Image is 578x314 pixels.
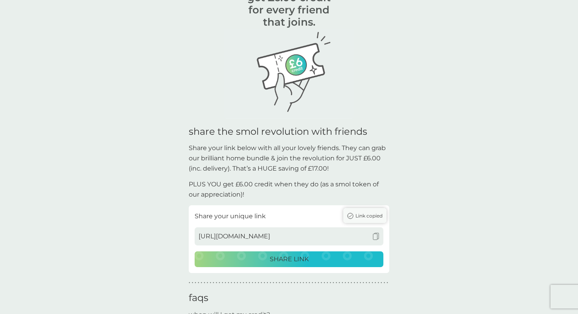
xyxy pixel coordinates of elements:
[189,179,389,199] p: PLUS YOU get £6.00 credit when they do (as a smol token of our appreciation)!
[267,281,268,285] p: ●
[222,281,223,285] p: ●
[381,281,382,285] p: ●
[225,281,226,285] p: ●
[207,281,208,285] p: ●
[231,281,232,285] p: ●
[318,281,319,285] p: ●
[285,281,286,285] p: ●
[219,281,220,285] p: ●
[199,231,270,242] span: [URL][DOMAIN_NAME]
[204,281,205,285] p: ●
[189,281,190,285] p: ●
[195,281,196,285] p: ●
[375,281,376,285] p: ●
[353,281,355,285] p: ●
[282,281,283,285] p: ●
[303,281,304,285] p: ●
[261,281,262,285] p: ●
[377,281,379,285] p: ●
[342,281,343,285] p: ●
[348,281,349,285] p: ●
[288,281,289,285] p: ●
[291,281,292,285] p: ●
[195,211,383,221] p: Share your unique link
[258,281,259,285] p: ●
[273,281,274,285] p: ●
[306,281,307,285] p: ●
[255,281,256,285] p: ●
[189,143,389,173] p: Share your link below with all your lovely friends. They can grab our brilliant home bundle & joi...
[336,281,337,285] p: ●
[270,281,271,285] p: ●
[252,281,253,285] p: ●
[270,254,309,264] p: SHARE LINK
[249,281,250,285] p: ●
[192,281,193,285] p: ●
[234,281,235,285] p: ●
[195,251,383,267] button: SHARE LINK
[224,29,354,119] img: This graphic shows a hand holding a £6.00 voucher.
[315,281,316,285] p: ●
[387,281,388,285] p: ●
[329,281,331,285] p: ●
[312,281,313,285] p: ●
[243,281,244,285] p: ●
[372,281,373,285] p: ●
[327,281,328,285] p: ●
[228,281,229,285] p: ●
[333,281,334,285] p: ●
[321,281,322,285] p: ●
[345,281,346,285] p: ●
[360,281,361,285] p: ●
[240,281,241,285] p: ●
[216,281,217,285] p: ●
[213,281,214,285] p: ●
[294,281,295,285] p: ●
[369,281,370,285] p: ●
[372,233,379,240] img: copy to clipboard
[324,281,325,285] p: ●
[279,281,280,285] p: ●
[237,281,238,285] p: ●
[363,281,364,285] p: ●
[189,126,389,137] h1: share the smol revolution with friends
[309,281,310,285] p: ●
[297,281,298,285] p: ●
[264,281,265,285] p: ●
[210,281,211,285] p: ●
[276,281,277,285] p: ●
[351,281,352,285] p: ●
[339,281,340,285] p: ●
[366,281,367,285] p: ●
[246,281,247,285] p: ●
[201,281,202,285] p: ●
[384,281,385,285] p: ●
[357,281,358,285] p: ●
[355,213,383,219] span: Link copied
[189,292,389,306] h2: faqs
[198,281,199,285] p: ●
[300,281,301,285] p: ●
